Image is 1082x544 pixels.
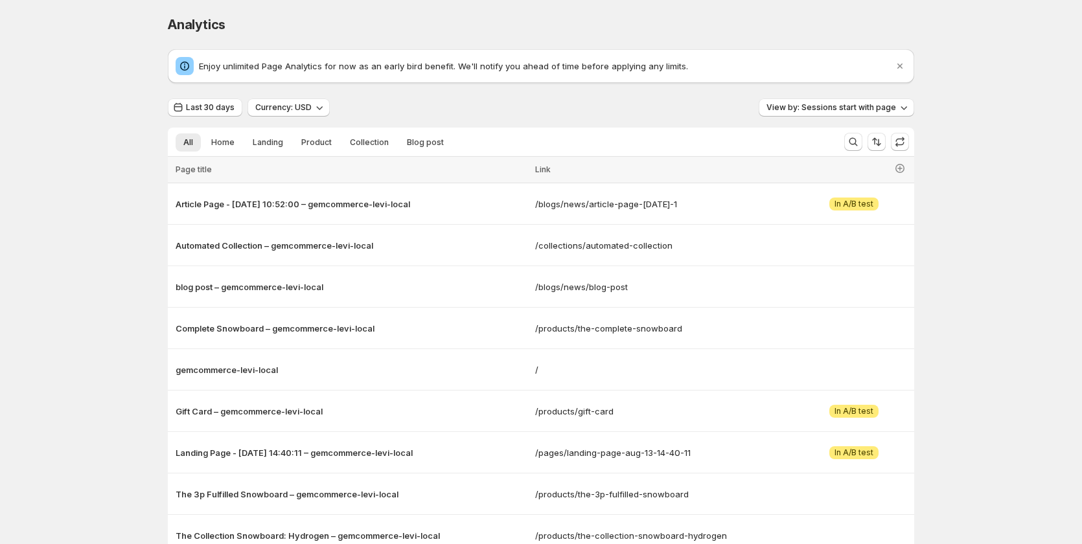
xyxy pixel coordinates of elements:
button: gemcommerce-levi-local [176,363,527,376]
span: Last 30 days [186,102,235,113]
a: /products/the-complete-snowboard [535,322,794,335]
span: Blog post [407,137,444,148]
a: /pages/landing-page-aug-13-14-40-11 [535,446,794,459]
p: Enjoy unlimited Page Analytics for now as an early bird benefit. We'll notify you ahead of time b... [199,60,893,73]
a: / [535,363,794,376]
button: blog post – gemcommerce-levi-local [176,280,527,293]
button: Gift Card – gemcommerce-levi-local [176,405,527,418]
span: View by: Sessions start with page [766,102,896,113]
span: In A/B test [835,448,873,458]
button: Last 30 days [168,98,242,117]
span: In A/B test [835,406,873,416]
button: Landing Page - [DATE] 14:40:11 – gemcommerce-levi-local [176,446,527,459]
a: /blogs/news/blog-post [535,280,794,293]
span: In A/B test [835,199,873,209]
span: Home [211,137,235,148]
button: Currency: USD [247,98,330,117]
a: /blogs/news/article-page-[DATE]-1 [535,198,794,210]
button: Search and filter results [844,133,862,151]
span: Collection [350,137,389,148]
span: Analytics [168,17,225,32]
button: View by: Sessions start with page [759,98,914,117]
a: /collections/automated-collection [535,239,794,252]
button: Dismiss notification [891,57,909,75]
button: The Collection Snowboard: Hydrogen – gemcommerce-levi-local [176,529,527,542]
a: /products/gift-card [535,405,794,418]
button: Complete Snowboard – gemcommerce-levi-local [176,322,527,335]
a: /products/the-collection-snowboard-hydrogen [535,529,794,542]
button: The 3p Fulfilled Snowboard – gemcommerce-levi-local [176,488,527,501]
a: /products/the-3p-fulfilled-snowboard [535,488,794,501]
button: Article Page - [DATE] 10:52:00 – gemcommerce-levi-local [176,198,527,210]
button: Automated Collection – gemcommerce-levi-local [176,239,527,252]
span: Link [535,164,551,174]
span: Currency: USD [255,102,312,113]
button: Sort the results [868,133,886,151]
span: Page title [176,164,212,174]
span: Landing [253,137,283,148]
span: All [183,137,193,148]
span: Product [301,137,332,148]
